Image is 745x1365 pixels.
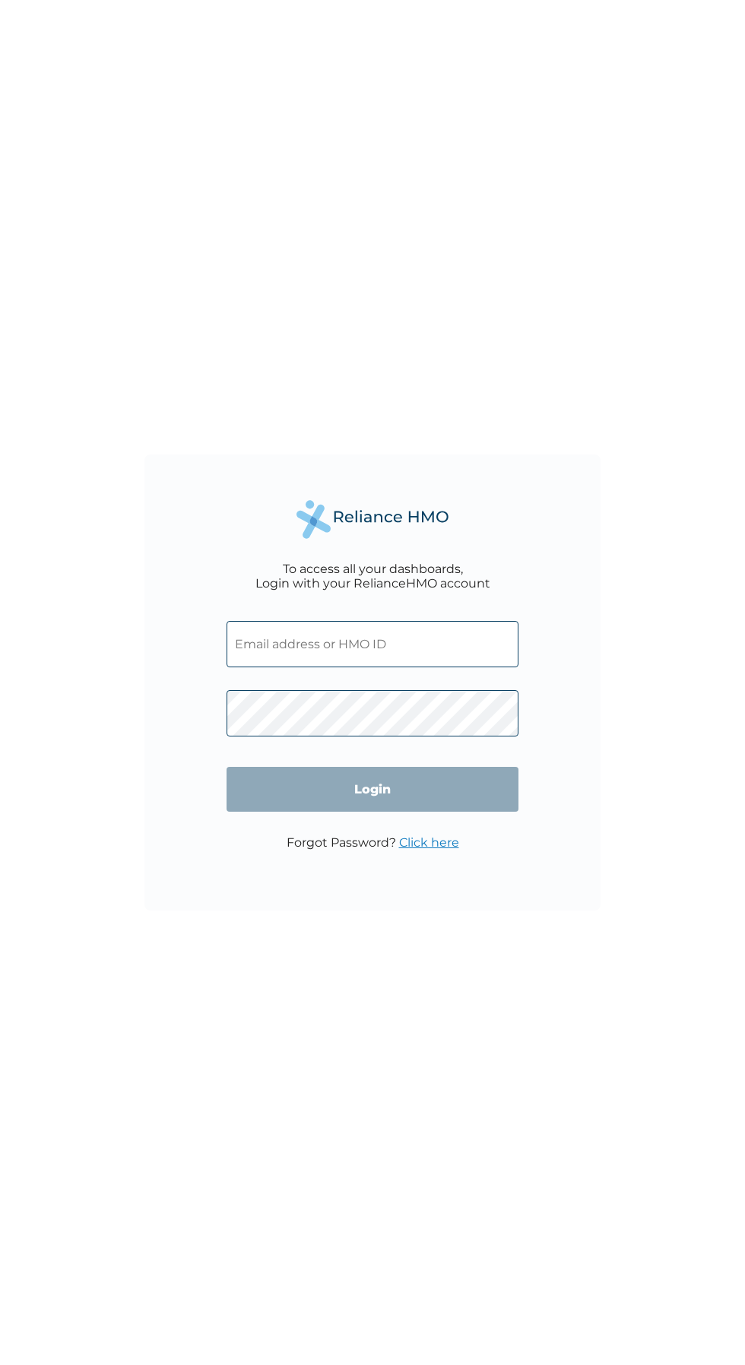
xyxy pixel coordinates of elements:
input: Login [227,767,518,812]
img: Reliance Health's Logo [296,500,449,539]
div: To access all your dashboards, Login with your RelianceHMO account [255,562,490,591]
a: Click here [399,835,459,850]
input: Email address or HMO ID [227,621,518,667]
p: Forgot Password? [287,835,459,850]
